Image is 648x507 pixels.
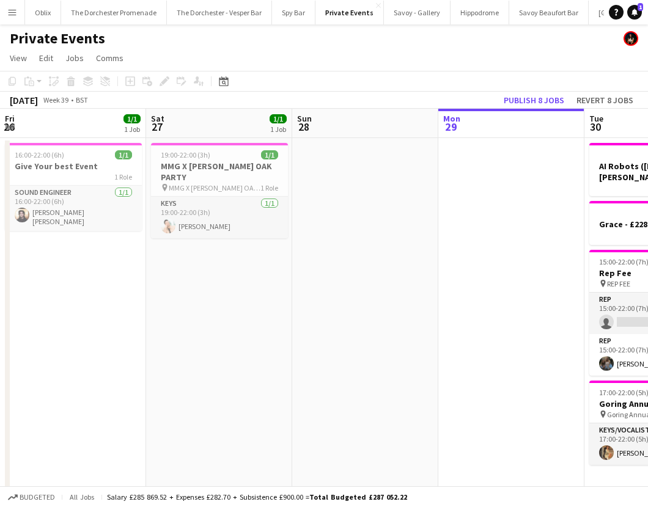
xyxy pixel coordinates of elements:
h1: Private Events [10,29,105,48]
span: 1/1 [115,150,132,159]
a: 1 [627,5,642,20]
div: 1 Job [124,125,140,134]
span: Budgeted [20,493,55,502]
span: 27 [149,120,164,134]
span: Sun [297,113,312,124]
span: 16:00-22:00 (6h) [15,150,64,159]
span: REP FEE [607,279,630,288]
span: 1/1 [123,114,141,123]
span: 29 [441,120,460,134]
span: 1 Role [114,172,132,181]
button: Private Events [315,1,384,24]
span: View [10,53,27,64]
span: MMG X [PERSON_NAME] OAK PARTY [169,183,260,192]
span: 1/1 [270,114,287,123]
app-job-card: 19:00-22:00 (3h)1/1MMG X [PERSON_NAME] OAK PARTY MMG X [PERSON_NAME] OAK PARTY1 RoleKeys1/119:00-... [151,143,288,238]
button: The Dorchester - Vesper Bar [167,1,272,24]
button: Spy Bar [272,1,315,24]
button: Publish 8 jobs [499,92,569,108]
span: 1 [638,3,643,11]
app-job-card: 16:00-22:00 (6h)1/1Give Your best Event1 RoleSound Engineer1/116:00-22:00 (6h)[PERSON_NAME] [PERS... [5,143,142,231]
h3: MMG X [PERSON_NAME] OAK PARTY [151,161,288,183]
span: Edit [39,53,53,64]
button: Savoy Beaufort Bar [509,1,589,24]
a: Jobs [61,50,89,66]
span: Mon [443,113,460,124]
span: Total Budgeted £287 052.22 [309,492,407,502]
app-card-role: Sound Engineer1/116:00-22:00 (6h)[PERSON_NAME] [PERSON_NAME] [5,186,142,231]
button: Hippodrome [451,1,509,24]
div: Salary £285 869.52 + Expenses £282.70 + Subsistence £900.00 = [107,492,407,502]
span: Sat [151,113,164,124]
span: Comms [96,53,123,64]
span: 1 Role [260,183,278,192]
button: Savoy - Gallery [384,1,451,24]
a: View [5,50,32,66]
a: Edit [34,50,58,66]
button: Budgeted [6,491,57,504]
h3: Give Your best Event [5,161,142,172]
span: All jobs [67,492,97,502]
span: Fri [5,113,15,124]
button: The Dorchester Promenade [61,1,167,24]
span: 26 [3,120,15,134]
span: 28 [295,120,312,134]
span: Week 39 [40,95,71,104]
div: [DATE] [10,94,38,106]
app-card-role: Keys1/119:00-22:00 (3h)[PERSON_NAME] [151,197,288,238]
button: Oblix [25,1,61,24]
button: Revert 8 jobs [572,92,638,108]
a: Comms [91,50,128,66]
div: 1 Job [270,125,286,134]
span: 1/1 [261,150,278,159]
div: BST [76,95,88,104]
span: 30 [587,120,603,134]
app-user-avatar: Helena Debono [624,31,638,46]
span: Tue [589,113,603,124]
span: Jobs [65,53,84,64]
span: 19:00-22:00 (3h) [161,150,210,159]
